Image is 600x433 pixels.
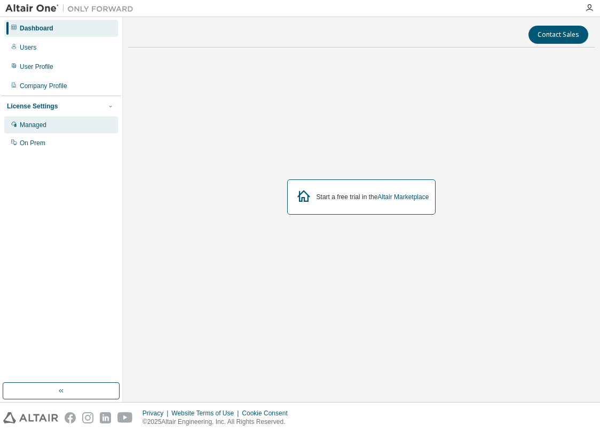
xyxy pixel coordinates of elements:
img: facebook.svg [65,412,76,423]
img: instagram.svg [82,412,93,423]
div: Privacy [143,409,171,418]
div: Managed [20,121,46,129]
p: © 2025 Altair Engineering, Inc. All Rights Reserved. [143,418,294,427]
img: altair_logo.svg [3,412,58,423]
a: Altair Marketplace [377,193,429,201]
div: Dashboard [20,24,53,33]
img: linkedin.svg [100,412,111,423]
div: Users [20,43,36,52]
div: Company Profile [20,82,67,90]
div: Cookie Consent [242,409,294,418]
div: Start a free trial in the [317,193,429,201]
div: Website Terms of Use [171,409,242,418]
div: User Profile [20,62,53,71]
img: Altair One [5,3,139,14]
div: On Prem [20,139,45,147]
img: youtube.svg [117,412,133,423]
div: License Settings [7,102,58,111]
button: Contact Sales [528,26,588,44]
